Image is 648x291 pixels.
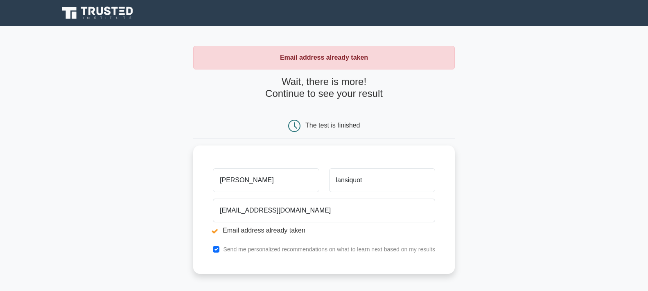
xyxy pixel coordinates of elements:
[280,54,368,61] strong: Email address already taken
[213,168,319,192] input: First name
[223,246,435,253] label: Send me personalized recommendations on what to learn next based on my results
[213,226,435,235] li: Email address already taken
[305,122,360,129] div: The test is finished
[213,199,435,222] input: Email
[193,76,455,100] h4: Wait, there is more! Continue to see your result
[329,168,435,192] input: Last name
